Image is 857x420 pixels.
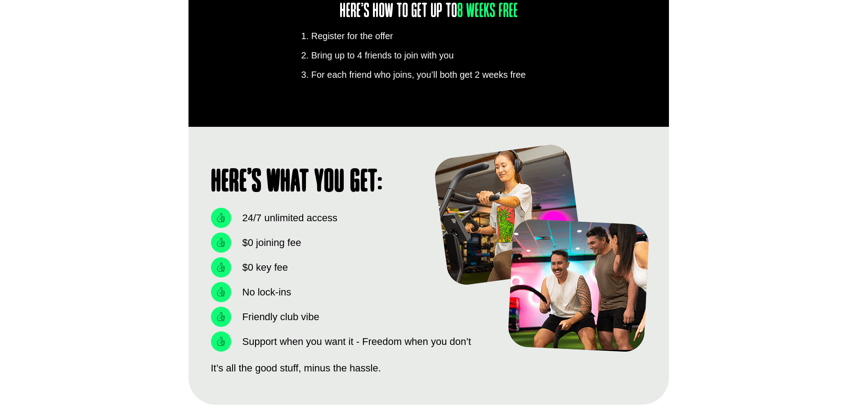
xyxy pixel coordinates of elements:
[435,145,649,352] img: here-is-what-you-get
[240,309,319,324] span: Friendly club vibe
[240,235,301,250] span: $0 joining fee
[301,27,556,85] p: 1. Register for the offer 2. Bring up to 4 friends to join with you 3. For each friend who joins,...
[211,361,420,375] p: It’s all the good stuff, minus the hassle.
[240,260,288,275] span: $0 key fee
[457,3,518,21] span: 8 weeks free
[240,210,338,225] span: 24/7 unlimited access
[240,334,471,349] span: Support when you want it - Freedom when you don’t
[211,167,420,199] h1: Here’s what you get:
[240,285,292,299] span: No lock-ins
